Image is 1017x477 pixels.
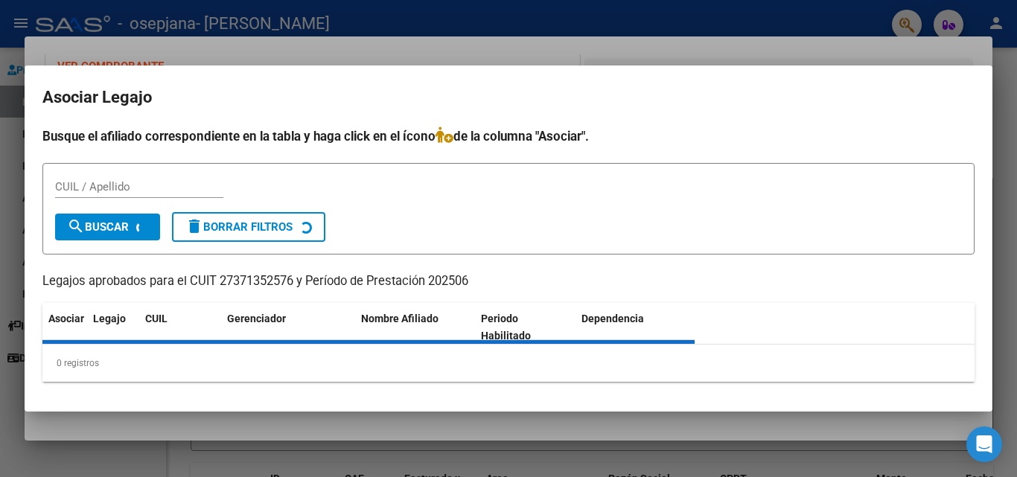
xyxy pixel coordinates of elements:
datatable-header-cell: Legajo [87,303,139,352]
span: Dependencia [581,313,644,324]
span: Nombre Afiliado [361,313,439,324]
span: Periodo Habilitado [481,313,531,342]
h2: Asociar Legajo [42,83,975,112]
span: Asociar [48,313,84,324]
datatable-header-cell: Gerenciador [221,303,355,352]
datatable-header-cell: CUIL [139,303,221,352]
button: Borrar Filtros [172,212,325,242]
datatable-header-cell: Nombre Afiliado [355,303,475,352]
button: Buscar [55,214,160,240]
p: Legajos aprobados para el CUIT 27371352576 y Período de Prestación 202506 [42,272,975,291]
span: Buscar [67,220,129,234]
div: Open Intercom Messenger [966,426,1002,462]
datatable-header-cell: Periodo Habilitado [475,303,576,352]
span: CUIL [145,313,168,324]
span: Legajo [93,313,126,324]
mat-icon: search [67,217,85,235]
span: Borrar Filtros [185,220,293,234]
div: 0 registros [42,345,975,382]
h4: Busque el afiliado correspondiente en la tabla y haga click en el ícono de la columna "Asociar". [42,127,975,146]
span: Gerenciador [227,313,286,324]
datatable-header-cell: Asociar [42,303,87,352]
mat-icon: delete [185,217,203,235]
datatable-header-cell: Dependencia [576,303,695,352]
